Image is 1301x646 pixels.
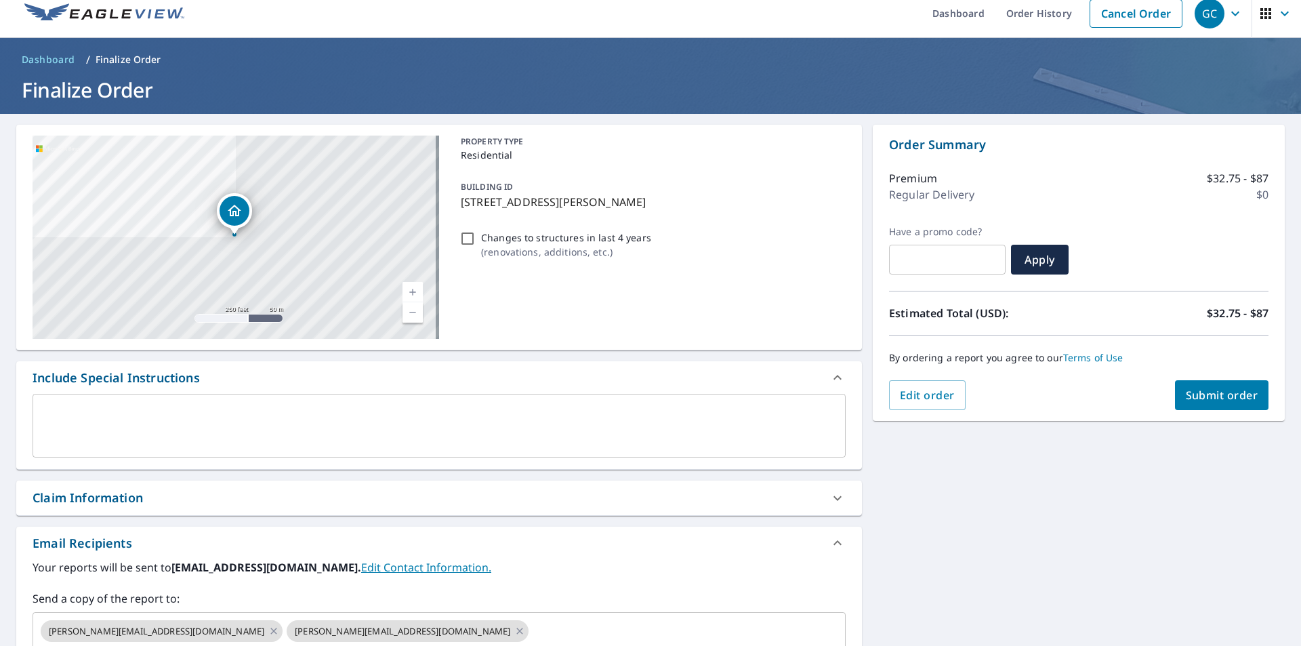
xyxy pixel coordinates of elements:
[24,3,184,24] img: EV Logo
[481,230,651,245] p: Changes to structures in last 4 years
[41,625,272,638] span: [PERSON_NAME][EMAIL_ADDRESS][DOMAIN_NAME]
[16,49,1285,70] nav: breadcrumb
[461,181,513,193] p: BUILDING ID
[889,380,966,410] button: Edit order
[22,53,75,66] span: Dashboard
[461,194,840,210] p: [STREET_ADDRESS][PERSON_NAME]
[461,148,840,162] p: Residential
[33,590,846,607] label: Send a copy of the report to:
[16,76,1285,104] h1: Finalize Order
[1063,351,1123,364] a: Terms of Use
[1186,388,1258,403] span: Submit order
[41,620,283,642] div: [PERSON_NAME][EMAIL_ADDRESS][DOMAIN_NAME]
[171,560,361,575] b: [EMAIL_ADDRESS][DOMAIN_NAME].
[217,193,252,235] div: Dropped pin, building 1, Residential property, 190 Timberlake Dr Union Grove, AL 35175
[900,388,955,403] span: Edit order
[33,489,143,507] div: Claim Information
[1207,170,1268,186] p: $32.75 - $87
[33,369,200,387] div: Include Special Instructions
[361,560,491,575] a: EditContactInfo
[1011,245,1069,275] button: Apply
[402,302,423,323] a: Current Level 17, Zoom Out
[33,559,846,576] label: Your reports will be sent to
[33,534,132,552] div: Email Recipients
[96,53,161,66] p: Finalize Order
[1256,186,1268,203] p: $0
[16,49,81,70] a: Dashboard
[16,527,862,559] div: Email Recipients
[287,620,529,642] div: [PERSON_NAME][EMAIL_ADDRESS][DOMAIN_NAME]
[481,245,651,259] p: ( renovations, additions, etc. )
[889,305,1079,321] p: Estimated Total (USD):
[16,361,862,394] div: Include Special Instructions
[461,136,840,148] p: PROPERTY TYPE
[16,481,862,515] div: Claim Information
[1175,380,1269,410] button: Submit order
[1022,252,1058,267] span: Apply
[889,352,1268,364] p: By ordering a report you agree to our
[287,625,518,638] span: [PERSON_NAME][EMAIL_ADDRESS][DOMAIN_NAME]
[889,186,974,203] p: Regular Delivery
[889,226,1006,238] label: Have a promo code?
[1207,305,1268,321] p: $32.75 - $87
[86,52,90,68] li: /
[889,136,1268,154] p: Order Summary
[889,170,937,186] p: Premium
[402,282,423,302] a: Current Level 17, Zoom In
